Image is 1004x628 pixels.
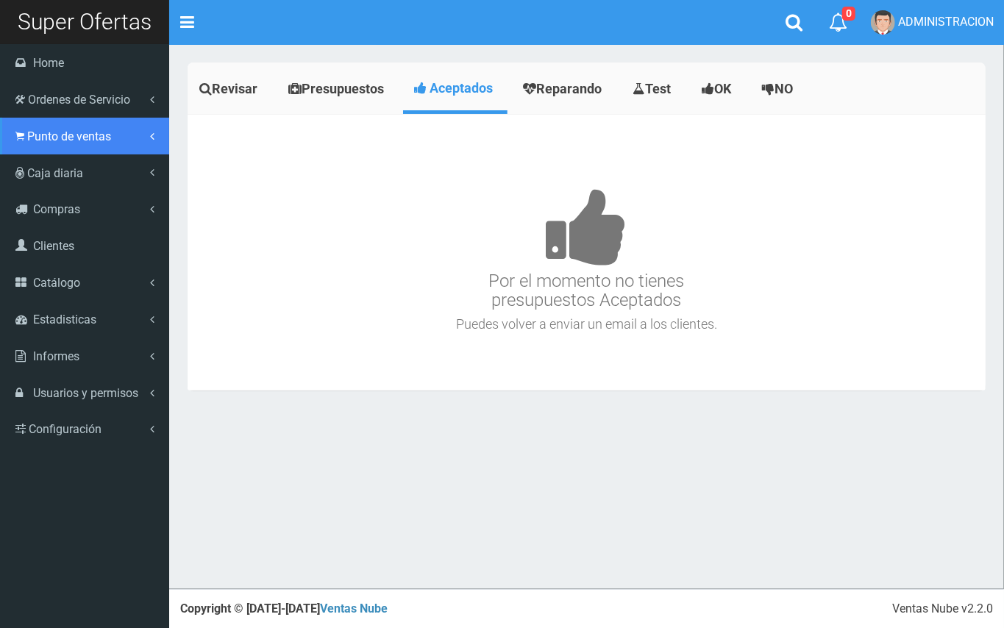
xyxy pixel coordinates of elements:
[188,66,273,112] a: Revisar
[842,7,855,21] span: 0
[511,66,617,112] a: Reparando
[302,81,384,96] span: Presupuestos
[277,66,399,112] a: Presupuestos
[18,9,152,35] span: Super Ofertas
[27,129,111,143] span: Punto de ventas
[750,66,808,112] a: NO
[898,15,994,29] span: ADMINISTRACION
[191,317,982,332] h4: Puedes volver a enviar un email a los clientes.
[621,66,686,112] a: Test
[33,202,80,216] span: Compras
[191,144,982,310] h3: Por el momento no tienes presupuestos Aceptados
[180,602,388,615] strong: Copyright © [DATE]-[DATE]
[27,166,83,180] span: Caja diaria
[430,80,493,96] span: Aceptados
[714,81,731,96] span: OK
[212,81,257,96] span: Revisar
[33,386,138,400] span: Usuarios y permisos
[320,602,388,615] a: Ventas Nube
[33,349,79,363] span: Informes
[33,276,80,290] span: Catálogo
[536,81,602,96] span: Reparando
[29,422,102,436] span: Configuración
[775,81,793,96] span: NO
[33,56,64,70] span: Home
[403,66,508,110] a: Aceptados
[33,313,96,327] span: Estadisticas
[892,601,993,618] div: Ventas Nube v2.2.0
[690,66,747,112] a: OK
[28,93,130,107] span: Ordenes de Servicio
[871,10,895,35] img: User Image
[33,239,74,253] span: Clientes
[645,81,671,96] span: Test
